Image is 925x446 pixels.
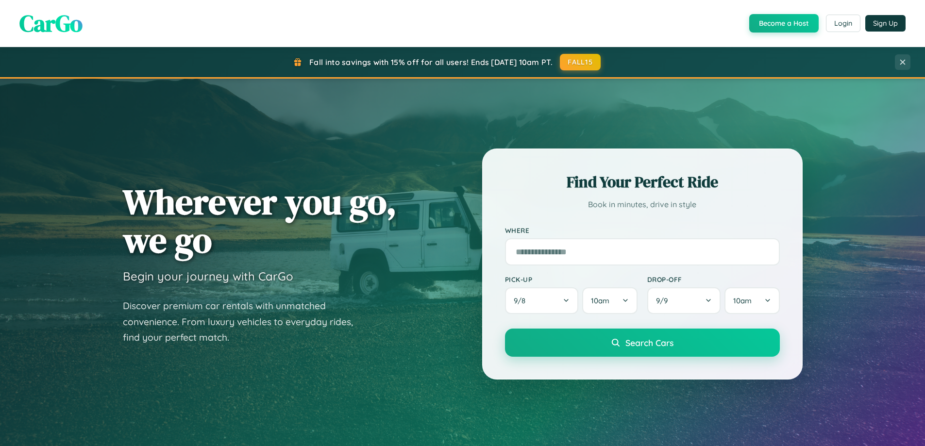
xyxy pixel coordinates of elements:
[19,7,83,39] span: CarGo
[309,57,553,67] span: Fall into savings with 15% off for all users! Ends [DATE] 10am PT.
[560,54,601,70] button: FALL15
[123,298,366,346] p: Discover premium car rentals with unmatched convenience. From luxury vehicles to everyday rides, ...
[123,269,293,283] h3: Begin your journey with CarGo
[505,287,579,314] button: 9/8
[733,296,752,305] span: 10am
[724,287,779,314] button: 10am
[656,296,673,305] span: 9 / 9
[505,329,780,357] button: Search Cars
[582,287,637,314] button: 10am
[625,337,673,348] span: Search Cars
[505,275,638,283] label: Pick-up
[505,171,780,193] h2: Find Your Perfect Ride
[647,275,780,283] label: Drop-off
[826,15,860,32] button: Login
[647,287,721,314] button: 9/9
[591,296,609,305] span: 10am
[505,198,780,212] p: Book in minutes, drive in style
[749,14,819,33] button: Become a Host
[123,182,397,259] h1: Wherever you go, we go
[505,226,780,234] label: Where
[865,15,906,32] button: Sign Up
[514,296,530,305] span: 9 / 8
